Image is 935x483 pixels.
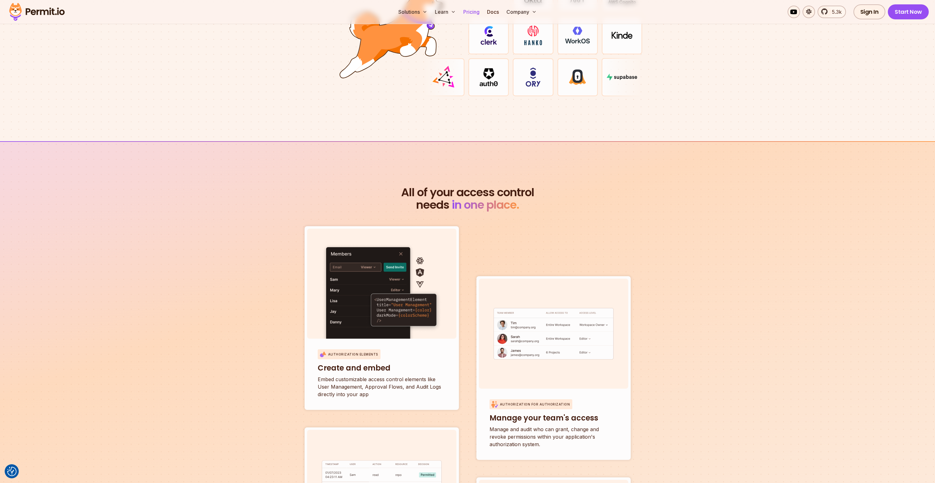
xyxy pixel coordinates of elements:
[288,186,648,199] span: All of your access control
[7,467,17,476] button: Consent Preferences
[7,467,17,476] img: Revisit consent button
[318,376,446,398] p: Embed customizable access control elements like User Management, Approval Flows, and Audit Logs d...
[452,197,519,213] span: in one place.
[490,426,618,448] p: Manage and audit who can grant, change and revoke permissions within your application's authoriza...
[396,6,430,18] button: Solutions
[500,402,570,407] p: Authorization for Authorization
[461,6,482,18] a: Pricing
[490,413,618,423] h3: Manage your team's access
[476,276,631,460] a: Authorization for AuthorizationManage your team's accessManage and audit who can grant, change an...
[318,363,446,373] h3: Create and embed
[485,6,501,18] a: Docs
[328,352,378,357] p: Authorization Elements
[432,6,458,18] button: Learn
[853,4,886,19] a: Sign In
[818,6,846,18] a: 5.3k
[504,6,539,18] button: Company
[288,186,648,211] h2: needs
[305,226,459,410] a: Authorization ElementsCreate and embedEmbed customizable access control elements like User Manage...
[6,1,67,22] img: Permit logo
[828,8,842,16] span: 5.3k
[888,4,929,19] a: Start Now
